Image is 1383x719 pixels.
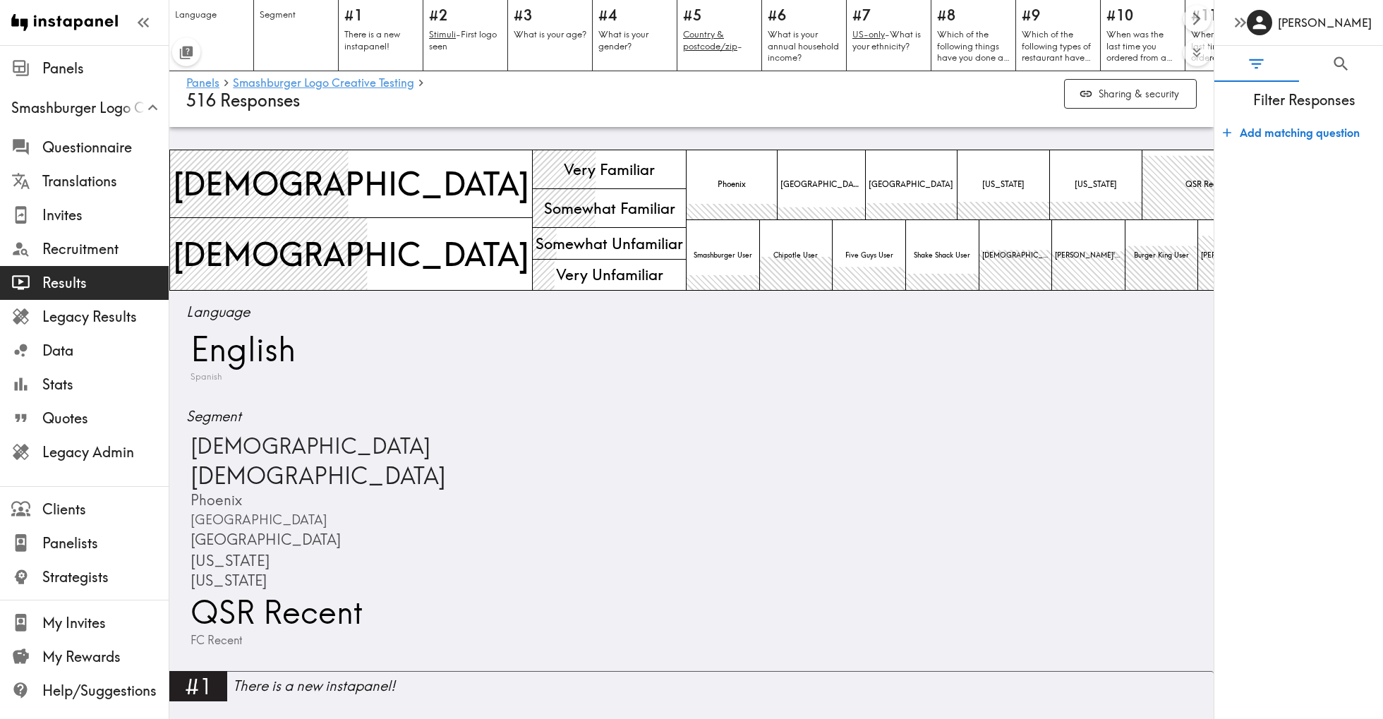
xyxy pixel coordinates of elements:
[691,248,755,263] span: Smashburger User
[170,159,532,209] span: [DEMOGRAPHIC_DATA]
[852,28,885,40] u: US-only
[187,591,363,632] span: QSR Recent
[42,409,169,428] span: Quotes
[42,647,169,667] span: My Rewards
[42,567,169,587] span: Strategists
[937,6,1010,25] h5: #8
[1183,5,1211,32] button: Scroll right
[911,248,973,263] span: Shake Shack User
[533,230,686,257] span: Somewhat Unfamiliar
[260,8,332,20] p: Segment
[429,6,502,25] h5: #2
[598,28,671,52] p: What is your gender?
[187,461,446,491] span: [DEMOGRAPHIC_DATA]
[683,28,756,52] p: -
[561,156,658,183] span: Very Familiar
[1183,176,1231,193] span: QSR Recent
[598,6,671,25] h5: #4
[541,195,678,222] span: Somewhat Familiar
[866,176,956,193] span: [GEOGRAPHIC_DATA]
[187,570,267,591] span: [US_STATE]
[170,229,532,279] span: [DEMOGRAPHIC_DATA]
[187,632,242,648] span: FC Recent
[187,370,222,384] span: Spanish
[768,28,840,64] p: What is your annual household income?
[186,77,219,90] a: Panels
[514,28,586,40] p: What is your age?
[187,511,327,529] span: [GEOGRAPHIC_DATA]
[42,533,169,553] span: Panelists
[1072,176,1120,193] span: [US_STATE]
[1217,119,1365,147] button: Add matching question
[429,28,502,52] p: First logo seen
[1183,39,1211,66] button: Expand to show all items
[683,28,737,52] u: Country & postcode/zip
[1106,28,1179,64] p: When was the last time you ordered from a quick service restaurant (fast food restaurants with co...
[1106,6,1179,25] h5: #10
[42,500,169,519] span: Clients
[187,550,270,571] span: [US_STATE]
[1022,6,1094,25] h5: #9
[42,59,169,78] span: Panels
[937,28,1010,64] p: Which of the following things have you done at least once in the last 6 months, if any?
[852,28,925,52] p: What is your ethnicity?
[42,205,169,225] span: Invites
[1198,248,1271,263] span: [PERSON_NAME] User
[42,442,169,462] span: Legacy Admin
[1331,54,1351,73] span: Search
[778,176,865,193] span: [GEOGRAPHIC_DATA]
[233,77,414,90] a: Smashburger Logo Creative Testing
[186,90,300,111] span: 516 Responses
[843,248,896,263] span: Five Guys User
[771,248,821,263] span: Chipotle User
[42,171,169,191] span: Translations
[1052,248,1125,263] span: [PERSON_NAME]'s User
[187,327,296,370] span: English
[169,671,1214,710] a: #1There is a new instapanel!
[187,529,341,550] span: [GEOGRAPHIC_DATA]
[175,8,248,20] p: Language
[11,98,169,118] span: Smashburger Logo Creative Testing
[42,138,169,157] span: Questionnaire
[186,406,1197,426] span: Segment
[42,341,169,361] span: Data
[852,6,925,25] h5: #7
[344,28,417,52] p: There is a new instapanel!
[172,38,200,66] button: Toggle between responses and questions
[42,239,169,259] span: Recruitment
[187,490,242,510] span: Phoenix
[344,6,417,25] h5: #1
[1226,90,1383,110] span: Filter Responses
[1278,15,1372,30] h6: [PERSON_NAME]
[1064,79,1197,109] button: Sharing & security
[715,176,749,193] span: Phoenix
[186,302,1197,322] span: Language
[979,176,1027,193] span: [US_STATE]
[233,676,1214,696] div: There is a new instapanel!
[42,613,169,633] span: My Invites
[979,248,1052,263] span: [DEMOGRAPHIC_DATA]-Fil-A User
[553,261,666,288] span: Very Unfamiliar
[1131,248,1192,263] span: Burger King User
[683,6,756,25] h5: #5
[1214,46,1299,82] button: Filter Responses
[768,6,840,25] h5: #6
[514,6,586,25] h5: #3
[42,375,169,394] span: Stats
[42,681,169,701] span: Help/Suggestions
[169,671,227,701] div: #1
[429,28,456,40] u: Stimuli
[1022,28,1094,64] p: Which of the following types of restaurant have you ordered from in the last 6 months? Please rea...
[42,307,169,327] span: Legacy Results
[187,432,430,460] span: [DEMOGRAPHIC_DATA]
[42,273,169,293] span: Results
